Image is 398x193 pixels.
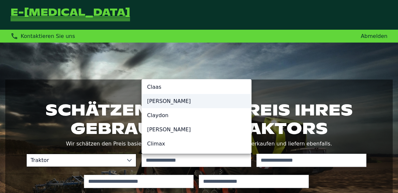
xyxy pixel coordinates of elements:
li: Clemens [142,122,251,137]
li: Claydon [142,108,251,122]
span: Kontaktieren Sie uns [21,33,75,39]
li: Clark [142,94,251,108]
li: Climax [142,137,251,151]
span: Traktor [27,154,123,167]
p: Wir schätzen den Preis basierend auf umfangreichen Preisdaten. Wir verkaufen und liefern ebenfalls. [26,139,372,148]
div: Kontaktieren Sie uns [11,32,75,40]
h1: Schätzen Sie den Preis Ihres gebrauchten Traktors [26,101,372,138]
a: Abmelden [361,33,387,39]
ul: Option List [142,77,251,153]
a: Zurück zur Startseite [11,8,130,22]
li: Claas [142,80,251,94]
